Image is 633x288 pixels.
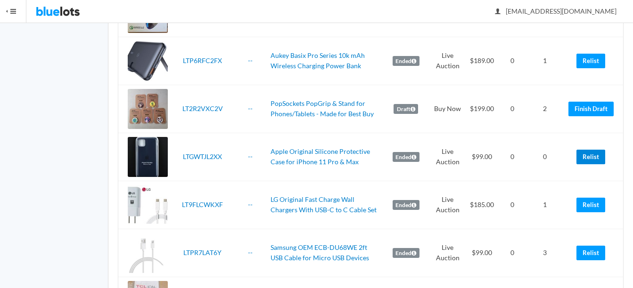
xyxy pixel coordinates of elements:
label: Ended [393,56,419,66]
td: Buy Now [430,85,465,133]
td: Live Auction [430,133,465,181]
a: -- [248,248,253,256]
a: PopSockets PopGrip & Stand for Phones/Tablets - Made for Best Buy [271,99,374,118]
td: $99.00 [465,133,499,181]
ion-icon: person [493,8,502,16]
td: 1 [525,181,565,229]
a: -- [248,56,253,64]
a: -- [248,200,253,208]
td: $199.00 [465,85,499,133]
a: Relist [576,198,605,212]
a: Relist [576,246,605,260]
td: 0 [500,181,525,229]
td: Live Auction [430,229,465,277]
a: LT9FLCWKXF [182,200,223,208]
a: Aukey Basix Pro Series 10k mAh Wireless Charging Power Bank [271,51,365,70]
a: LG Original Fast Charge Wall Chargers With USB-C to C Cable Set [271,195,377,214]
a: Apple Original Silicone Protective Case for iPhone 11 Pro & Max [271,147,370,166]
label: Ended [393,152,419,162]
td: 0 [500,133,525,181]
a: LTP6RFC2FX [183,56,222,64]
td: 2 [525,85,565,133]
td: 0 [500,85,525,133]
td: 1 [525,37,565,85]
td: 0 [500,229,525,277]
td: 3 [525,229,565,277]
a: LTGWTJL2XX [183,152,222,160]
a: LTPR7LAT6Y [183,248,222,256]
a: -- [248,104,253,112]
a: Relist [576,54,605,68]
td: Live Auction [430,37,465,85]
a: -- [248,152,253,160]
label: Ended [393,200,419,210]
span: [EMAIL_ADDRESS][DOMAIN_NAME] [495,7,617,15]
td: $99.00 [465,229,499,277]
a: Samsung OEM ECB-DU68WE 2ft USB Cable for Micro USB Devices [271,243,369,262]
td: 0 [500,37,525,85]
label: Draft [394,104,418,114]
td: $189.00 [465,37,499,85]
a: Finish Draft [568,102,614,116]
a: Relist [576,150,605,164]
a: LT2R2VXC2V [182,104,223,112]
td: 0 [525,133,565,181]
label: Ended [393,248,419,258]
td: Live Auction [430,181,465,229]
td: $185.00 [465,181,499,229]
